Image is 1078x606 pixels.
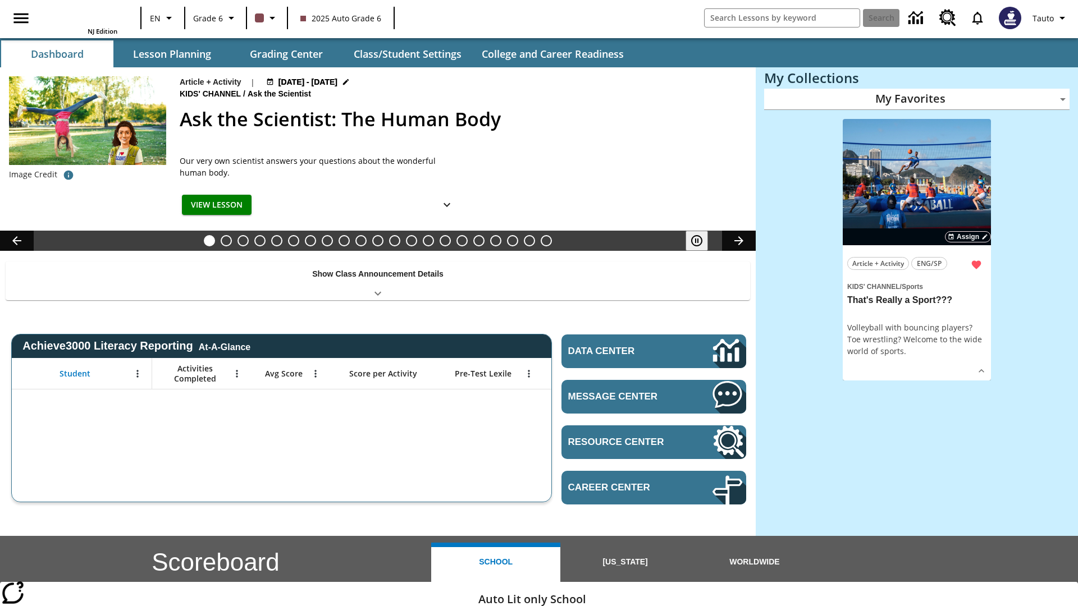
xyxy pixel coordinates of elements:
button: Language: EN, Select a language [145,8,181,28]
button: Slide 3 More S Sounds Like Z [237,235,249,246]
button: Slide 15 Pre-release lesson [440,235,451,246]
span: Avg Score [265,369,303,379]
span: Student [60,369,90,379]
a: Home [44,4,117,27]
button: Lesson Planning [116,40,228,67]
span: Career Center [568,482,679,493]
a: Notifications [963,3,992,33]
button: Remove from Favorites [966,255,986,275]
button: Slide 13 The Invasion of the Free CD [406,235,417,246]
span: 2025 Auto Grade 6 [300,12,381,24]
span: Kids' Channel [847,283,900,291]
span: NJ Edition [88,27,117,35]
span: Score per Activity [349,369,417,379]
a: Career Center [561,471,746,504]
div: Pause [686,231,719,251]
button: Show Details [973,362,990,379]
h3: My Collections [764,70,1070,86]
button: Class color is dark brown. Change class color [250,8,284,28]
div: lesson details [843,119,991,381]
span: Tauto [1033,12,1054,24]
button: Slide 20 Point of View [524,235,535,246]
p: Image Credit [9,169,57,180]
img: Avatar [999,7,1021,29]
button: Slide 16 Career Lesson [456,235,468,246]
button: Grading Center [230,40,342,67]
h2: Ask the Scientist: The Human Body [180,105,742,134]
button: Assign Choose Dates [945,231,991,242]
h3: That's Really a Sport??? [847,295,986,306]
span: Grade 6 [193,12,223,24]
button: Open Menu [229,365,245,382]
button: Open Menu [520,365,537,382]
button: Grade: Grade 6, Select a grade [189,8,243,28]
p: Show Class Announcement Details [312,268,444,280]
button: Slide 11 Attack of the Terrifying Tomatoes [372,235,383,246]
span: ENG/SP [917,258,942,269]
div: Our very own scientist answers your questions about the wonderful human body. [180,155,460,178]
div: My Favorites [764,89,1070,110]
span: Message Center [568,391,679,402]
div: Show Class Announcement Details [6,261,750,300]
button: Slide 9 The Last Homesteaders [339,235,350,246]
span: Sports [902,283,923,291]
a: Data Center [561,334,746,368]
button: Open side menu [4,2,38,35]
button: Open Menu [129,365,146,382]
button: Slide 18 Hooray for Constitution Day! [490,235,501,246]
button: College and Career Readiness [473,40,633,67]
button: Class/Student Settings [345,40,471,67]
button: Slide 1 Ask the Scientist: The Human Body [204,235,215,246]
span: Assign [957,232,979,242]
a: Message Center [561,380,746,414]
span: Ask the Scientist [248,88,313,100]
button: Slide 10 Solar Power to the People [355,235,367,246]
p: Article + Activity [180,76,241,88]
button: Article + Activity [847,257,909,270]
button: Worldwide [690,543,819,582]
button: ENG/SP [911,257,947,270]
span: Article + Activity [852,258,904,269]
button: Show Details [436,195,458,215]
span: Achieve3000 Literacy Reporting [22,339,250,352]
button: Aug 24 - Aug 24 Choose Dates [264,76,353,88]
button: Slide 6 Do You Want Fries With That? [288,235,299,246]
a: Resource Center, Will open in new tab [561,425,746,459]
button: Slide 4 Taking Movies to the X-Dimension [254,235,266,246]
div: Home [44,3,117,35]
span: Topic: Kids' Channel/Sports [847,280,986,292]
button: Slide 8 Cars of the Future? [322,235,333,246]
span: | [250,76,255,88]
button: Slide 2 Strange New Worlds [221,235,232,246]
button: Slide 21 The Constitution's Balancing Act [541,235,552,246]
div: Volleyball with bouncing players? Toe wrestling? Welcome to the wide world of sports. [847,322,986,357]
button: Slide 7 Dirty Jobs Kids Had To Do [305,235,316,246]
span: Activities Completed [158,364,232,384]
span: [DATE] - [DATE] [278,76,337,88]
img: Young girl doing a cartwheel [9,76,166,165]
button: Open Menu [307,365,324,382]
button: Slide 17 Cooking Up Native Traditions [473,235,485,246]
button: Select a new avatar [992,3,1028,33]
button: Slide 14 Mixed Practice: Citing Evidence [423,235,434,246]
button: View Lesson [182,195,252,215]
button: Slide 12 Fashion Forward in Ancient Rome [389,235,400,246]
a: Resource Center, Will open in new tab [933,3,963,33]
button: School [431,543,560,582]
span: Resource Center [568,437,679,448]
div: At-A-Glance [199,340,250,352]
span: Pre-Test Lexile [455,369,511,379]
button: Pause [686,231,708,251]
span: Data Center [568,346,674,357]
button: Lesson carousel, Next [722,231,756,251]
button: [US_STATE] [560,543,689,582]
input: search field [705,9,860,27]
button: Profile/Settings [1028,8,1074,28]
button: Slide 19 Remembering Justice O'Connor [507,235,518,246]
span: / [900,283,902,291]
a: Data Center [902,3,933,34]
button: Photo credit: Kseniia Vorobeva/Shutterstock [57,165,80,185]
span: EN [150,12,161,24]
button: Dashboard [1,40,113,67]
button: Slide 5 All Aboard the Hyperloop? [271,235,282,246]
